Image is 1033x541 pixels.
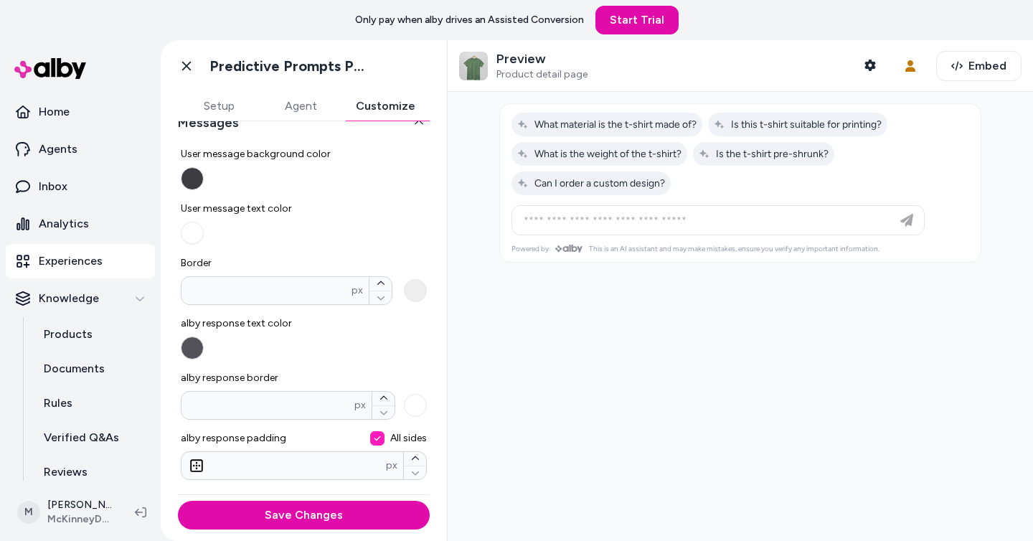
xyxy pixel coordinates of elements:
span: px [352,283,363,298]
img: alby Logo [14,58,86,79]
button: Knowledge [6,281,155,316]
img: Example T-Shirt - Green / S [459,52,488,80]
a: Documents [29,352,155,386]
button: alby response borderpx [372,405,395,420]
button: alby response borderpx [404,394,427,417]
button: Setup [178,92,260,121]
span: M [17,501,40,524]
button: Borderpx [369,291,392,305]
p: Rules [44,395,72,412]
button: User message text color [181,222,204,245]
p: Home [39,103,70,121]
p: Analytics [39,215,89,232]
a: Home [6,95,155,129]
a: Verified Q&As [29,420,155,455]
p: Preview [496,51,588,67]
a: Products [29,317,155,352]
p: Documents [44,360,105,377]
button: Borderpx [404,279,427,302]
a: Experiences [6,244,155,278]
div: Messages [178,133,430,483]
button: Messages [178,113,430,133]
button: Agent [260,92,341,121]
span: McKinneyDocumentationTestStore [47,512,112,527]
h1: Predictive Prompts PDP [209,57,371,75]
input: alby response borderpx [181,398,354,413]
span: alby response text color [181,316,427,331]
a: Rules [29,386,155,420]
p: Inbox [39,178,67,195]
p: Knowledge [39,290,99,307]
p: Experiences [39,253,103,270]
p: Products [44,326,93,343]
a: Inbox [6,169,155,204]
span: px [386,458,397,473]
button: Borderpx [369,277,392,291]
span: Border [181,256,427,270]
button: User message background color [181,167,204,190]
p: Reviews [44,464,88,481]
span: User message background color [181,147,427,161]
a: Reviews [29,455,155,489]
button: M[PERSON_NAME]McKinneyDocumentationTestStore [9,489,123,535]
label: alby response padding [181,431,427,446]
a: Analytics [6,207,155,241]
a: Agents [6,132,155,166]
span: px [354,398,366,413]
button: Embed [936,51,1022,81]
p: Agents [39,141,77,158]
input: Borderpx [181,283,352,298]
span: Product detail page [496,68,588,81]
p: Only pay when alby drives an Assisted Conversion [355,13,584,27]
button: Save Changes [178,501,430,530]
button: alby response borderpx [372,392,395,405]
button: All sides [370,431,385,446]
span: User message text color [181,202,427,216]
span: All sides [390,431,427,446]
p: [PERSON_NAME] [47,498,112,512]
button: Customize [341,92,430,121]
p: Verified Q&As [44,429,119,446]
a: Start Trial [595,6,679,34]
span: alby response border [181,371,427,385]
button: alby response text color [181,337,204,359]
span: Embed [968,57,1006,75]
